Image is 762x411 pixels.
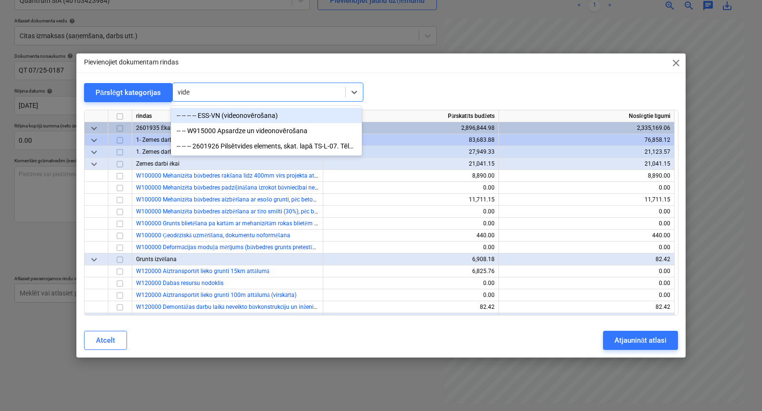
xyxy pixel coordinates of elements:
div: 0.00 [503,289,670,301]
div: 82.42 [503,253,670,265]
div: 0.00 [503,206,670,218]
div: -- -- W915000 Apsardze un videonovērošana [171,123,362,138]
a: W120000 Demontāžas darbu laikā neveikto būvkonstrukciju un inženiertīklu demontāža [136,304,360,310]
div: 0.00 [327,277,495,289]
div: 2,896,844.98 [327,122,495,134]
a: W120000 Aiztransportēt lieko grunti 15km attālumā [136,268,269,274]
span: Grunts izvēšana [136,256,177,263]
button: Pārslēgt kategorijas [84,83,173,102]
div: Atcelt [96,334,115,347]
div: 0.00 [327,313,495,325]
div: Pārskatīts budžets [323,110,499,122]
div: 0.00 [503,242,670,253]
div: 8,890.00 [327,170,495,182]
div: 0.00 [503,277,670,289]
button: Atcelt [84,331,127,350]
div: 440.00 [503,230,670,242]
span: 1. Zemes darbi ēkai [136,148,186,155]
div: 8,890.00 [503,170,670,182]
div: 0.00 [503,265,670,277]
div: rindas [132,110,323,122]
div: 21,123.57 [503,146,670,158]
div: 2,335,169.06 [503,122,670,134]
div: 21,041.15 [327,158,495,170]
a: W100000 Deformācijas moduļa mērījums (būvbedres grunts pretestība) [136,244,321,251]
div: 0.00 [327,289,495,301]
div: Atjaunināt atlasi [614,334,667,347]
div: 0.00 [327,218,495,230]
a: W100000 Mehanizēta būvbedres aizbēršana ar tīro smilti (30%), pēc betonēšanas un hidroizolācijas ... [136,208,491,215]
div: 0.00 [503,313,670,325]
div: 82.42 [327,301,495,313]
a: W100000 Mehanizēta būvbedres rakšana līdz 400mm virs projekta atzīmes [136,172,330,179]
div: 0.00 [327,242,495,253]
div: 0.00 [327,206,495,218]
a: W100000 Mehanizēta būvbedres padziļināšana izrokot būvniecībai nederīgo grunti un piebēršana ar t... [136,184,444,191]
div: Pārslēgt kategorijas [95,86,161,99]
span: keyboard_arrow_down [88,135,100,146]
span: keyboard_arrow_down [88,254,100,265]
div: Noslēgtie līgumi [499,110,675,122]
span: 2601935 Ēkas budžets [136,125,195,131]
span: Zemes darbi ēkai [136,160,180,167]
div: 0.00 [503,182,670,194]
iframe: Chat Widget [714,365,762,411]
div: 83,683.88 [327,134,495,146]
span: 1- Zemes darbi un pamatnes [136,137,210,143]
span: keyboard_arrow_down [88,147,100,158]
a: W120000 Dabas resursu nodoklis [136,280,223,286]
a: W100000 Grunts blietēšana pa kārtām ar mehanizētām rokas blietēm pēc betonēšanas un hidroizolācij... [136,220,508,227]
span: keyboard_arrow_down [88,123,100,134]
div: 27,949.33 [327,146,495,158]
p: Pievienojiet dokumentam rindas [84,57,179,67]
div: 440.00 [327,230,495,242]
div: 11,711.15 [327,194,495,206]
a: W100000 Mehanizēta būvbedres aizbēršana ar esošo grunti, pēc betonēšanas un hidroizolācijas darbu... [136,196,482,203]
span: keyboard_arrow_down [88,158,100,170]
div: 6,908.18 [327,253,495,265]
a: W100000 Ģeodēziskā uzmērīšana, dokumentu noformēšana [136,232,290,239]
a: W120000 Aiztransportēt lieko grunti 100m attālumā (virskārta) [136,292,296,298]
div: 11,711.15 [503,194,670,206]
div: 0.00 [503,218,670,230]
div: 0.00 [327,182,495,194]
div: 76,858.12 [503,134,670,146]
div: 6,825.76 [327,265,495,277]
div: 21,041.15 [503,158,670,170]
span: keyboard_arrow_down [88,314,100,325]
div: -- -- -- -- ESS-VN (videonovērošana) [171,108,362,123]
div: 82.42 [503,301,670,313]
button: Atjaunināt atlasi [603,331,678,350]
span: close [670,57,682,69]
div: -- -- -- 2601926 Pilsētvides elements, skat. lapā TS-L-07. Tēlniecības, vides dizaina objekts, ka... [171,138,362,154]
